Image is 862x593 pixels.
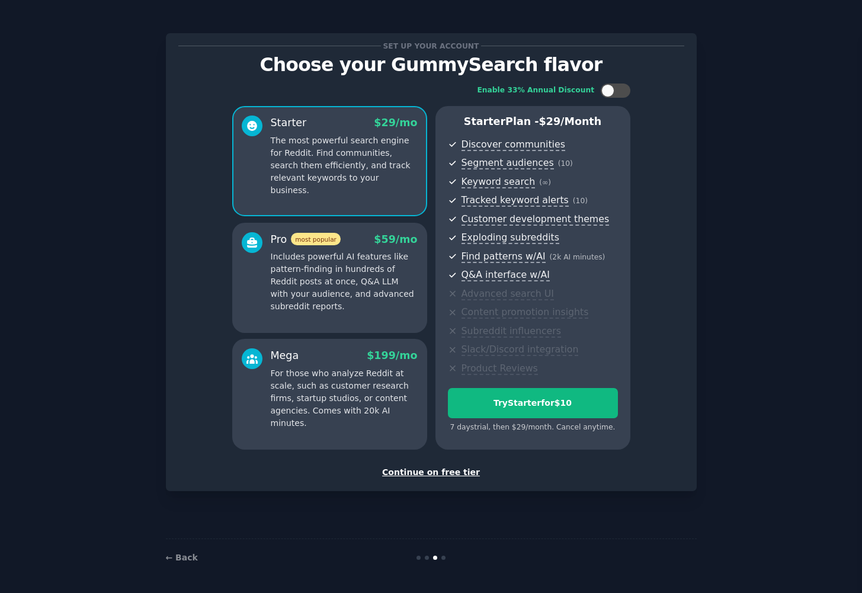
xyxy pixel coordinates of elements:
[374,233,417,245] span: $ 59 /mo
[550,253,605,261] span: ( 2k AI minutes )
[539,116,602,127] span: $ 29 /month
[462,139,565,151] span: Discover communities
[462,157,554,169] span: Segment audiences
[558,159,573,168] span: ( 10 )
[291,233,341,245] span: most popular
[166,553,198,562] a: ← Back
[381,40,481,52] span: Set up your account
[271,348,299,363] div: Mega
[178,55,684,75] p: Choose your GummySearch flavor
[271,232,341,247] div: Pro
[478,85,595,96] div: Enable 33% Annual Discount
[448,388,618,418] button: TryStarterfor$10
[462,344,579,356] span: Slack/Discord integration
[271,116,307,130] div: Starter
[462,288,554,300] span: Advanced search UI
[462,213,610,226] span: Customer development themes
[462,306,589,319] span: Content promotion insights
[462,194,569,207] span: Tracked keyword alerts
[462,176,536,188] span: Keyword search
[271,251,418,313] p: Includes powerful AI features like pattern-finding in hundreds of Reddit posts at once, Q&A LLM w...
[448,114,618,129] p: Starter Plan -
[462,363,538,375] span: Product Reviews
[462,251,546,263] span: Find patterns w/AI
[448,397,617,409] div: Try Starter for $10
[462,269,550,281] span: Q&A interface w/AI
[367,350,417,361] span: $ 199 /mo
[374,117,417,129] span: $ 29 /mo
[462,232,559,244] span: Exploding subreddits
[539,178,551,187] span: ( ∞ )
[573,197,588,205] span: ( 10 )
[271,134,418,197] p: The most powerful search engine for Reddit. Find communities, search them efficiently, and track ...
[462,325,561,338] span: Subreddit influencers
[271,367,418,429] p: For those who analyze Reddit at scale, such as customer research firms, startup studios, or conte...
[448,422,618,433] div: 7 days trial, then $ 29 /month . Cancel anytime.
[178,466,684,479] div: Continue on free tier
